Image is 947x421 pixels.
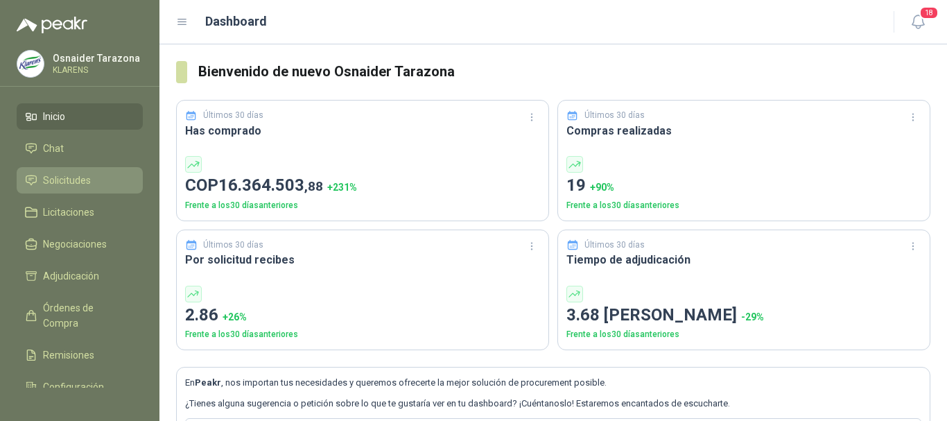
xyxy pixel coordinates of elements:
[205,12,267,31] h1: Dashboard
[566,173,921,199] p: 19
[17,295,143,336] a: Órdenes de Compra
[185,302,540,329] p: 2.86
[584,109,645,122] p: Últimos 30 días
[185,328,540,341] p: Frente a los 30 días anteriores
[566,251,921,268] h3: Tiempo de adjudicación
[919,6,939,19] span: 18
[185,251,540,268] h3: Por solicitud recibes
[17,231,143,257] a: Negociaciones
[590,182,614,193] span: + 90 %
[43,300,130,331] span: Órdenes de Compra
[17,167,143,194] a: Solicitudes
[53,66,140,74] p: KLARENS
[185,173,540,199] p: COP
[17,51,44,77] img: Company Logo
[185,199,540,212] p: Frente a los 30 días anteriores
[203,239,263,252] p: Últimos 30 días
[17,17,87,33] img: Logo peakr
[195,377,221,388] b: Peakr
[43,347,94,363] span: Remisiones
[17,342,143,368] a: Remisiones
[53,53,140,63] p: Osnaider Tarazona
[198,61,930,83] h3: Bienvenido de nuevo Osnaider Tarazona
[218,175,323,195] span: 16.364.503
[17,103,143,130] a: Inicio
[17,374,143,400] a: Configuración
[43,237,107,252] span: Negociaciones
[223,311,247,323] span: + 26 %
[17,263,143,289] a: Adjudicación
[584,239,645,252] p: Últimos 30 días
[185,397,921,411] p: ¿Tienes alguna sugerencia o petición sobre lo que te gustaría ver en tu dashboard? ¡Cuéntanoslo! ...
[566,199,921,212] p: Frente a los 30 días anteriores
[43,268,99,284] span: Adjudicación
[741,311,764,323] span: -29 %
[43,109,65,124] span: Inicio
[17,135,143,162] a: Chat
[17,199,143,225] a: Licitaciones
[185,122,540,139] h3: Has comprado
[327,182,357,193] span: + 231 %
[566,328,921,341] p: Frente a los 30 días anteriores
[185,376,921,390] p: En , nos importan tus necesidades y queremos ofrecerte la mejor solución de procurement posible.
[43,379,104,395] span: Configuración
[566,302,921,329] p: 3.68 [PERSON_NAME]
[43,141,64,156] span: Chat
[905,10,930,35] button: 18
[203,109,263,122] p: Últimos 30 días
[43,205,94,220] span: Licitaciones
[304,178,323,194] span: ,88
[566,122,921,139] h3: Compras realizadas
[43,173,91,188] span: Solicitudes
